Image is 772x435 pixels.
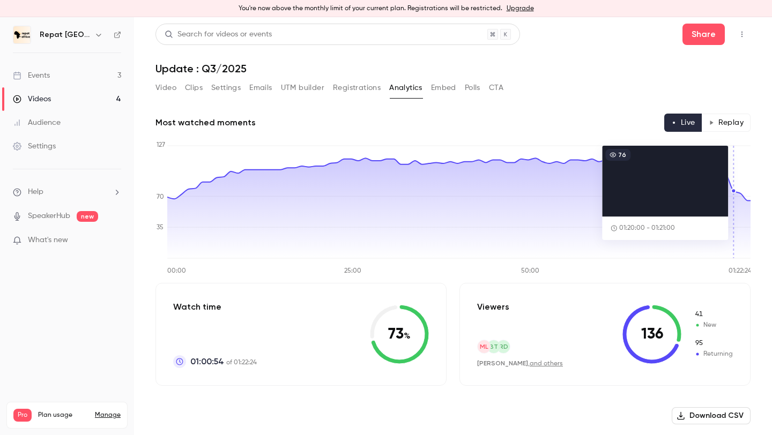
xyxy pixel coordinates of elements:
button: Analytics [389,79,422,96]
h1: Update : Q3/2025 [155,62,751,75]
span: Plan usage [38,411,88,419]
div: , [477,359,563,368]
span: Pro [13,409,32,422]
iframe: Noticeable Trigger [108,236,121,245]
span: 01:00:54 [190,355,224,368]
a: SpeakerHub [28,211,70,222]
tspan: 70 [157,194,164,200]
button: UTM builder [281,79,324,96]
span: New [694,310,733,319]
p: of 01:22:24 [190,355,257,368]
span: [PERSON_NAME] [477,359,528,367]
tspan: 50:00 [521,268,539,274]
button: Share [682,24,725,45]
img: Repat Africa [13,26,31,43]
button: Emails [249,79,272,96]
button: Replay [702,114,751,132]
span: ML [480,342,488,351]
div: Search for videos or events [165,29,272,40]
button: Settings [211,79,241,96]
span: New [694,320,733,330]
tspan: 127 [157,142,165,148]
div: Audience [13,117,61,128]
span: RD [499,342,508,351]
h2: Most watched moments [155,116,256,129]
button: Live [664,114,702,132]
button: Clips [185,79,203,96]
div: Events [13,70,50,81]
div: Settings [13,141,56,152]
p: Watch time [173,301,257,313]
h6: Repat [GEOGRAPHIC_DATA] [40,29,90,40]
span: Help [28,186,43,198]
a: Manage [95,411,121,419]
div: Videos [13,94,51,104]
tspan: 01:22:24 [729,268,752,274]
a: Upgrade [507,4,534,13]
tspan: 35 [157,224,164,231]
span: BT [489,342,498,351]
p: Viewers [477,301,509,313]
a: and others [530,361,563,367]
span: new [77,211,98,222]
button: Download CSV [672,407,751,424]
span: What's new [28,235,68,246]
li: help-dropdown-opener [13,186,121,198]
button: Polls [465,79,480,96]
button: Top Bar Actions [733,26,751,43]
button: CTA [489,79,503,96]
button: Video [155,79,176,96]
span: Returning [694,339,733,348]
span: Returning [694,349,733,359]
tspan: 25:00 [344,268,361,274]
button: Embed [431,79,456,96]
tspan: 00:00 [167,268,186,274]
button: Registrations [333,79,381,96]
